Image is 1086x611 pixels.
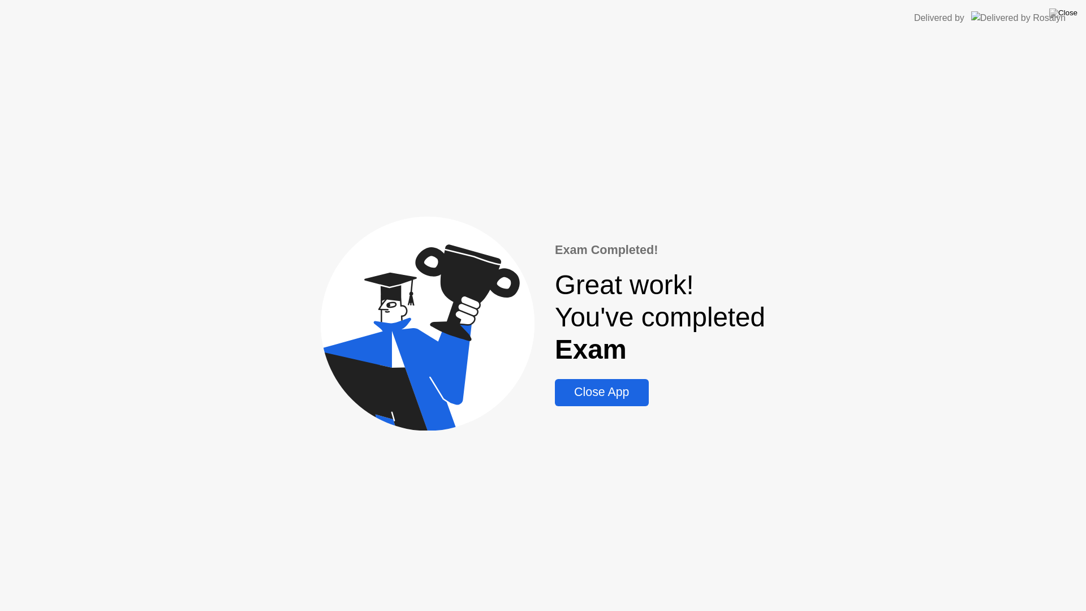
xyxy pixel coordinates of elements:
div: Delivered by [914,11,964,25]
b: Exam [555,334,627,364]
div: Close App [558,385,645,399]
div: Great work! You've completed [555,269,765,365]
img: Delivered by Rosalyn [971,11,1066,24]
div: Exam Completed! [555,241,765,259]
button: Close App [555,379,648,406]
img: Close [1049,8,1078,18]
